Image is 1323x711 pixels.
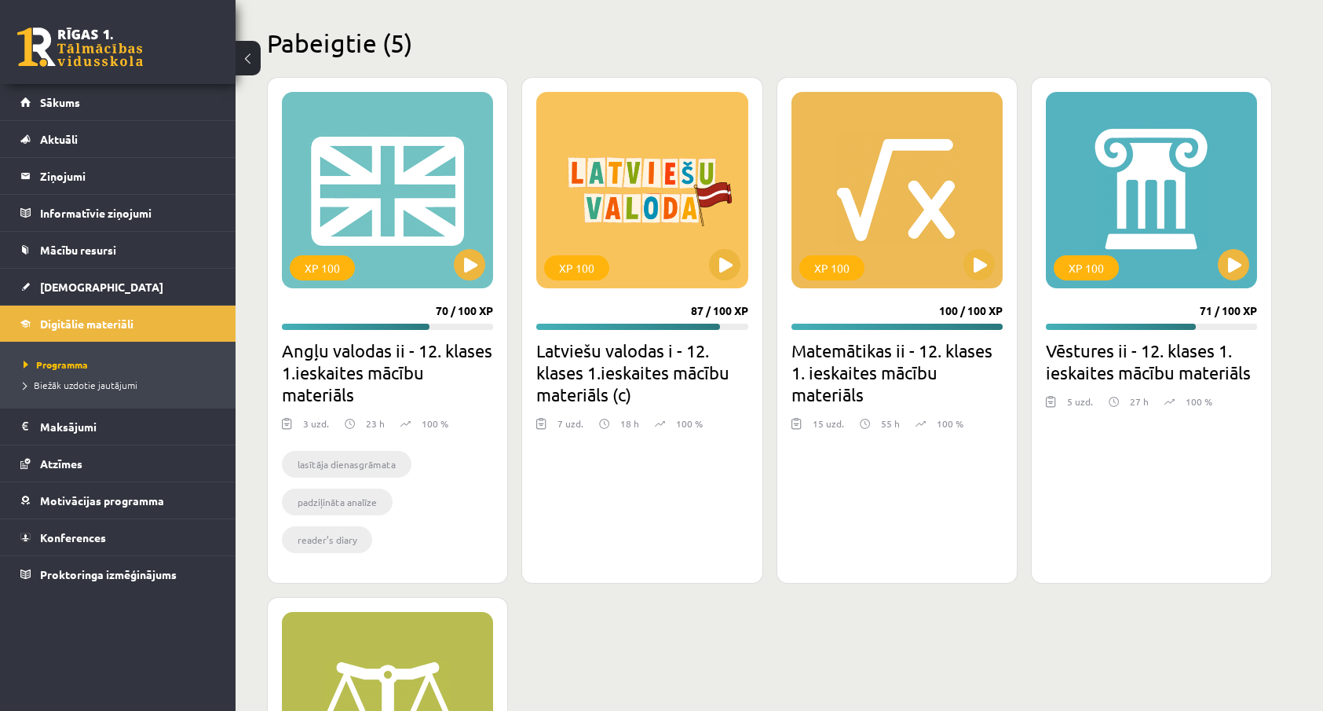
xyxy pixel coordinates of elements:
[20,556,216,592] a: Proktoringa izmēģinājums
[799,255,864,280] div: XP 100
[881,416,900,431] p: 55 h
[20,445,216,482] a: Atzīmes
[1046,339,1257,383] h2: Vēstures ii - 12. klases 1. ieskaites mācību materiāls
[20,121,216,157] a: Aktuāli
[282,451,411,478] li: lasītāja dienasgrāmata
[40,280,163,294] span: [DEMOGRAPHIC_DATA]
[20,519,216,555] a: Konferences
[1054,255,1119,280] div: XP 100
[40,493,164,508] span: Motivācijas programma
[267,27,1272,58] h2: Pabeigtie (5)
[937,416,963,431] p: 100 %
[20,232,216,268] a: Mācību resursi
[20,195,216,231] a: Informatīvie ziņojumi
[20,269,216,305] a: [DEMOGRAPHIC_DATA]
[620,416,639,431] p: 18 h
[40,95,80,109] span: Sākums
[24,378,220,392] a: Biežāk uzdotie jautājumi
[17,27,143,67] a: Rīgas 1. Tālmācības vidusskola
[557,416,583,440] div: 7 uzd.
[20,306,216,342] a: Digitālie materiāli
[791,339,1003,405] h2: Matemātikas ii - 12. klases 1. ieskaites mācību materiāls
[24,358,88,371] span: Programma
[303,416,329,440] div: 3 uzd.
[20,158,216,194] a: Ziņojumi
[40,195,216,231] legend: Informatīvie ziņojumi
[676,416,703,431] p: 100 %
[536,339,747,405] h2: Latviešu valodas i - 12. klases 1.ieskaites mācību materiāls (c)
[366,416,385,431] p: 23 h
[1130,394,1149,409] p: 27 h
[813,416,844,440] div: 15 uzd.
[282,489,393,515] li: padziļināta analīze
[24,357,220,372] a: Programma
[20,482,216,519] a: Motivācijas programma
[40,567,177,581] span: Proktoringa izmēģinājums
[282,339,493,405] h2: Angļu valodas ii - 12. klases 1.ieskaites mācību materiāls
[1186,394,1212,409] p: 100 %
[1067,394,1093,418] div: 5 uzd.
[544,255,609,280] div: XP 100
[422,416,448,431] p: 100 %
[40,530,106,544] span: Konferences
[290,255,355,280] div: XP 100
[20,409,216,445] a: Maksājumi
[282,526,372,553] li: reader’s diary
[24,379,137,391] span: Biežāk uzdotie jautājumi
[40,243,116,257] span: Mācību resursi
[20,84,216,120] a: Sākums
[40,132,78,146] span: Aktuāli
[40,317,133,331] span: Digitālie materiāli
[40,158,216,194] legend: Ziņojumi
[40,409,216,445] legend: Maksājumi
[40,456,82,471] span: Atzīmes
